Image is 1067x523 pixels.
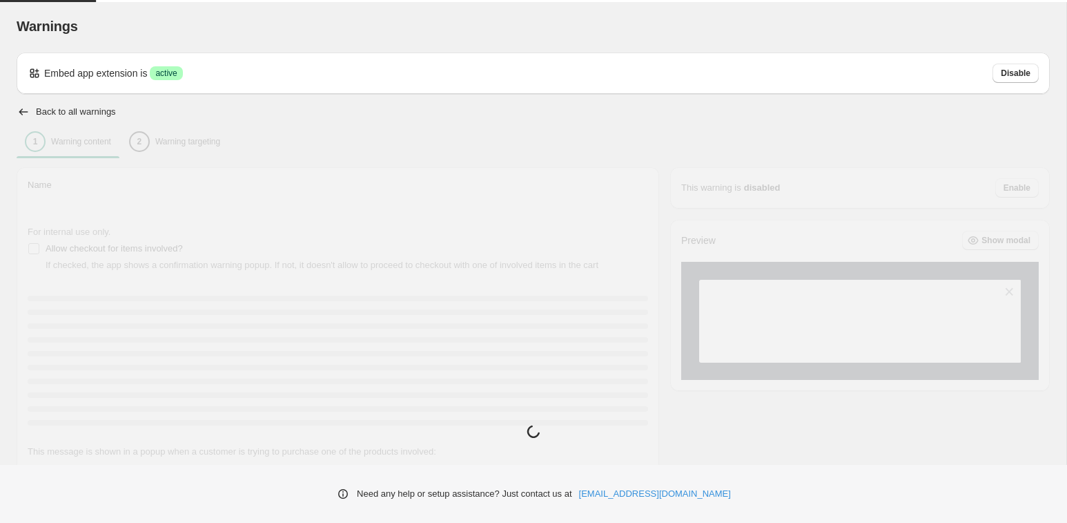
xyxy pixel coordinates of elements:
[579,487,731,501] a: [EMAIL_ADDRESS][DOMAIN_NAME]
[36,106,116,117] h2: Back to all warnings
[17,19,78,34] span: Warnings
[992,64,1039,83] button: Disable
[1001,68,1030,79] span: Disable
[44,66,147,80] p: Embed app extension is
[155,68,177,79] span: active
